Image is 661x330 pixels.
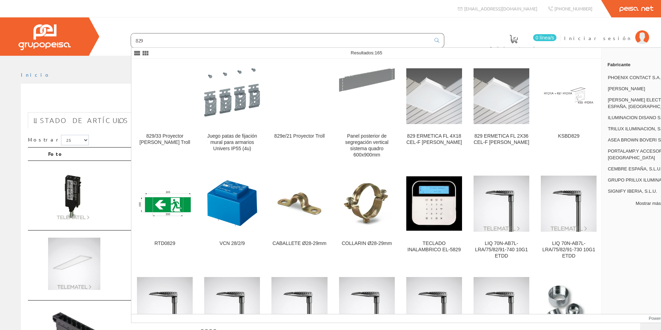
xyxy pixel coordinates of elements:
[468,167,535,267] a: LIQ 70N-AB7L-LRA/75/82/91-740 10G1 ETDD LIQ 70N-AB7L-LRA/75/82/91-740 10G1 ETDD
[375,50,382,55] span: 165
[204,133,260,152] div: Juego patas de fijación mural para armarios Univers IP55 (4u)
[339,176,395,231] img: COLLARIN Ø28-29mm
[137,240,193,247] div: RTD0829
[564,34,632,41] span: Iniciar sesión
[406,133,462,146] div: 829 ERMETICA FL 4X18 CEL-F [PERSON_NAME]
[199,167,266,267] a: VCN 28/2/9 VCN 28/2/9
[401,167,468,267] a: TECLADO INALAMBRICO EL-5829 TECLADO INALAMBRICO EL-5829
[333,59,400,166] a: Panel posterior de segregación vertical sistema quadro 600x900mm Panel posterior de segregación v...
[131,33,430,47] input: Buscar ...
[61,135,89,145] select: Mostrar
[339,240,395,247] div: COLLARIN Ø28-29mm
[48,168,98,220] img: Foto artículo Protección enchufable contra sobretensiones (143.4x150)
[474,176,529,231] img: LIQ 70N-AB7L-LRA/75/82/91-740 10G1 ETDD
[18,24,71,50] img: Grupo Peisa
[406,176,462,231] img: TECLADO INALAMBRICO EL-5829
[271,176,327,231] img: CABALLETE Ø28-29mm
[266,59,333,166] a: 829e/21 Proyector Troll 829e/21 Proyector Troll
[137,181,193,227] img: RTD0829
[535,167,602,267] a: LIQ 70N-AB7L-LRA/75/82/91-730 10G1 ETDD LIQ 70N-AB7L-LRA/75/82/91-730 10G1 ETDD
[541,133,597,139] div: KSBD829
[204,68,260,124] img: Juego patas de fijación mural para armarios Univers IP55 (4u)
[266,167,333,267] a: CABALLETE Ø28-29mm CABALLETE Ø28-29mm
[137,133,193,146] div: 829/33 Proyector [PERSON_NAME] Troll
[333,167,400,267] a: COLLARIN Ø28-29mm COLLARIN Ø28-29mm
[541,73,597,120] img: KSBD829
[535,59,602,166] a: KSBD829 KSBD829
[464,6,537,11] span: [EMAIL_ADDRESS][DOMAIN_NAME]
[401,59,468,166] a: 829 ERMETICA FL 4X18 CEL-F BLANCO 829 ERMETICA FL 4X18 CEL-F [PERSON_NAME]
[339,133,395,158] div: Panel posterior de segregación vertical sistema quadro 600x900mm
[339,68,395,124] img: Panel posterior de segregación vertical sistema quadro 600x900mm
[554,6,592,11] span: [PHONE_NUMBER]
[541,284,597,326] img: 182936 AMPLIACION PG29 - PG36
[474,240,529,259] div: LIQ 70N-AB7L-LRA/75/82/91-740 10G1 ETDD
[271,133,327,139] div: 829e/21 Proyector Troll
[490,45,537,52] span: Pedido actual
[406,68,462,124] img: 829 ERMETICA FL 4X18 CEL-F BLANCO
[21,71,51,78] a: Inicio
[351,50,382,55] span: Resultados:
[474,68,529,124] img: 829 ERMETICA FL 2X36 CEL-F BLANCO
[541,240,597,259] div: LIQ 70N-AB7L-LRA/75/82/91-730 10G1 ETDD
[564,29,649,36] a: Iniciar sesión
[28,95,633,109] h1: 83859
[271,240,327,247] div: CABALLETE Ø28-29mm
[48,238,100,290] img: Foto artículo ArimoFit G2 M59 P-WW 53-830 ETBLE +CAS (150x150)
[131,59,198,166] a: 829/33 Proyector Blanco Troll 829/33 Proyector [PERSON_NAME] Troll
[199,59,266,166] a: Juego patas de fijación mural para armarios Univers IP55 (4u) Juego patas de fijación mural para ...
[468,59,535,166] a: 829 ERMETICA FL 2X36 CEL-F BLANCO 829 ERMETICA FL 2X36 CEL-F [PERSON_NAME]
[474,133,529,146] div: 829 ERMETICA FL 2X36 CEL-F [PERSON_NAME]
[45,147,198,161] th: Foto
[533,34,556,41] span: 0 línea/s
[204,240,260,247] div: VCN 28/2/9
[28,135,89,145] label: Mostrar
[541,176,597,231] img: LIQ 70N-AB7L-LRA/75/82/91-730 10G1 ETDD
[131,167,198,267] a: RTD0829 RTD0829
[28,112,134,129] a: Listado de artículos
[204,179,260,228] img: VCN 28/2/9
[406,240,462,253] div: TECLADO INALAMBRICO EL-5829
